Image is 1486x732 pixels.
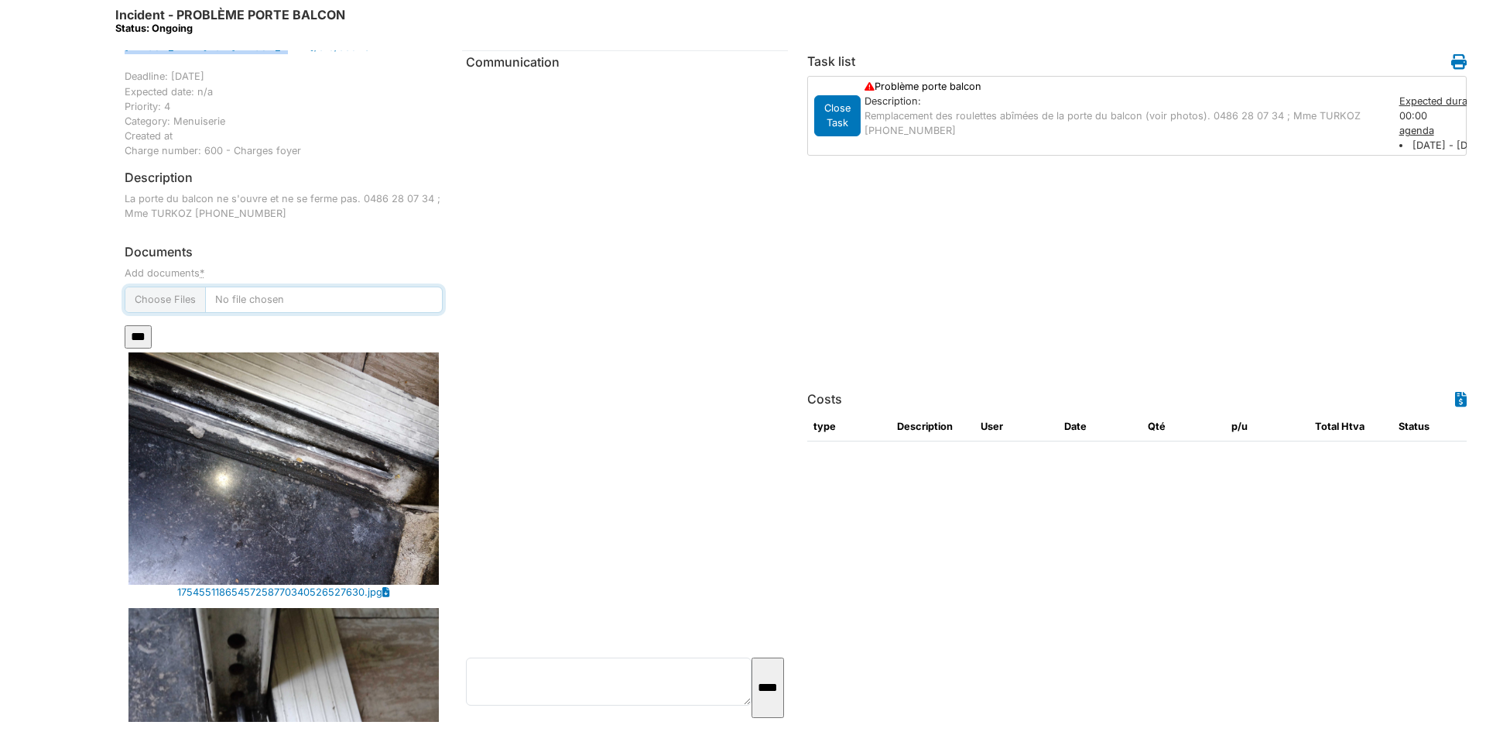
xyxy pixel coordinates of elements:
[857,79,1392,94] div: Problème porte balcon
[115,8,345,35] h6: Incident - PROBLÈME PORTE BALCON
[807,54,855,69] h6: Task list
[128,352,439,586] img: 17545511865457258770340526527630.jpg
[125,266,204,280] label: Add documents
[1392,413,1476,441] th: Status
[115,22,345,34] div: Status: Ongoing
[125,245,443,259] h6: Documents
[1142,413,1225,441] th: Qté
[807,392,842,407] h6: Costs
[974,413,1058,441] th: User
[824,102,851,129] span: translation missing: en.todo.action.close_task
[865,94,1384,108] div: Description:
[466,54,560,70] span: translation missing: en.communication.communication
[891,413,974,441] th: Description
[814,106,861,122] a: Close Task
[865,108,1384,138] p: Remplacement des roulettes abîmées de la porte du balcon (voir photos). 0486 28 07 34 ; Mme TURKO...
[125,170,193,185] h6: Description
[200,267,204,279] abbr: required
[177,585,382,600] a: 17545511865457258770340526527630.jpg
[1341,421,1364,432] span: translation missing: en.HTVA
[1225,413,1309,441] th: p/u
[125,191,443,221] p: La porte du balcon ne s'ouvre et ne se ferme pas. 0486 28 07 34 ; Mme TURKOZ [PHONE_NUMBER]
[807,413,891,441] th: type
[1451,54,1467,70] i: Work order
[1058,413,1142,441] th: Date
[1315,421,1339,432] span: translation missing: en.total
